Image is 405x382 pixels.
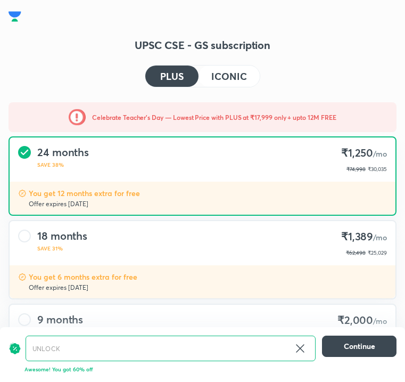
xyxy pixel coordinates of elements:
[18,189,27,198] img: discount
[368,166,387,173] span: ₹30,035
[29,272,137,282] p: You get 6 months extra for free
[9,336,21,361] img: discount
[337,313,387,328] h4: ₹2,000
[373,149,387,159] span: /mo
[29,188,140,199] p: You get 12 months extra for free
[341,230,387,245] h4: ₹1,389
[368,249,387,256] span: ₹25,029
[373,316,387,326] span: /mo
[24,365,396,373] p: Awesome! You got 60% off
[92,111,336,124] h5: Celebrate Teacher’s Day — Lowest Price with PLUS at ₹17,999 only + upto 12M FREE
[160,71,184,81] h4: PLUS
[69,109,86,126] img: -
[322,336,396,357] button: Continue
[37,161,89,169] p: SAVE 38%
[9,38,396,52] h3: UPSC CSE - GS subscription
[26,338,290,359] input: Have a referral code?
[18,273,27,281] img: discount
[9,9,21,21] a: Company Logo
[37,245,87,253] p: SAVE 31%
[211,71,246,81] h4: ICONIC
[341,146,387,161] h4: ₹1,250
[29,283,88,292] p: Offer expires [DATE]
[346,249,366,257] p: ₹62,498
[9,9,21,25] img: Company Logo
[29,200,88,208] p: Offer expires [DATE]
[346,165,366,173] p: ₹74,998
[344,341,375,352] span: Continue
[37,146,89,159] h4: 24 months
[37,313,83,326] h4: 9 months
[145,66,199,87] button: PLUS
[373,232,387,242] span: /mo
[37,230,87,242] h4: 18 months
[199,66,259,87] button: ICONIC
